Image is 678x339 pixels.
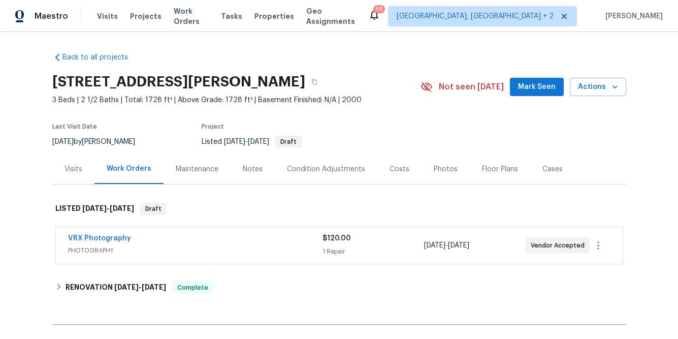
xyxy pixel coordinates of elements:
[114,284,139,291] span: [DATE]
[55,203,134,215] h6: LISTED
[141,204,166,214] span: Draft
[518,81,556,94] span: Mark Seen
[35,11,68,21] span: Maestro
[570,78,626,97] button: Actions
[221,13,242,20] span: Tasks
[424,240,469,251] span: -
[52,124,97,130] span: Last Visit Date
[510,78,564,97] button: Mark Seen
[142,284,166,291] span: [DATE]
[448,242,469,249] span: [DATE]
[202,124,224,130] span: Project
[482,164,518,174] div: Floor Plans
[52,77,305,87] h2: [STREET_ADDRESS][PERSON_NAME]
[52,95,421,105] span: 3 Beds | 2 1/2 Baths | Total: 1728 ft² | Above Grade: 1728 ft² | Basement Finished: N/A | 2000
[601,11,663,21] span: [PERSON_NAME]
[110,205,134,212] span: [DATE]
[130,11,162,21] span: Projects
[176,164,218,174] div: Maintenance
[114,284,166,291] span: -
[52,138,74,145] span: [DATE]
[375,4,383,14] div: 58
[531,240,589,251] span: Vendor Accepted
[66,282,166,294] h6: RENOVATION
[52,275,626,300] div: RENOVATION [DATE]-[DATE]Complete
[173,283,212,293] span: Complete
[82,205,134,212] span: -
[52,136,147,148] div: by [PERSON_NAME]
[224,138,269,145] span: -
[243,164,263,174] div: Notes
[68,245,322,256] span: PHOTOGRAPHY
[306,6,356,26] span: Geo Assignments
[397,11,554,21] span: [GEOGRAPHIC_DATA], [GEOGRAPHIC_DATA] + 2
[439,82,504,92] span: Not seen [DATE]
[287,164,365,174] div: Condition Adjustments
[97,11,118,21] span: Visits
[64,164,82,174] div: Visits
[276,139,301,145] span: Draft
[434,164,458,174] div: Photos
[390,164,409,174] div: Costs
[322,235,351,242] span: $120.00
[82,205,107,212] span: [DATE]
[107,164,151,174] div: Work Orders
[202,138,302,145] span: Listed
[424,242,445,249] span: [DATE]
[248,138,269,145] span: [DATE]
[254,11,294,21] span: Properties
[322,246,424,257] div: 1 Repair
[542,164,563,174] div: Cases
[52,193,626,225] div: LISTED [DATE]-[DATE]Draft
[305,73,324,91] button: Copy Address
[174,6,209,26] span: Work Orders
[224,138,245,145] span: [DATE]
[68,235,131,242] a: VRX Photography
[578,81,618,94] span: Actions
[52,52,150,63] a: Back to all projects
